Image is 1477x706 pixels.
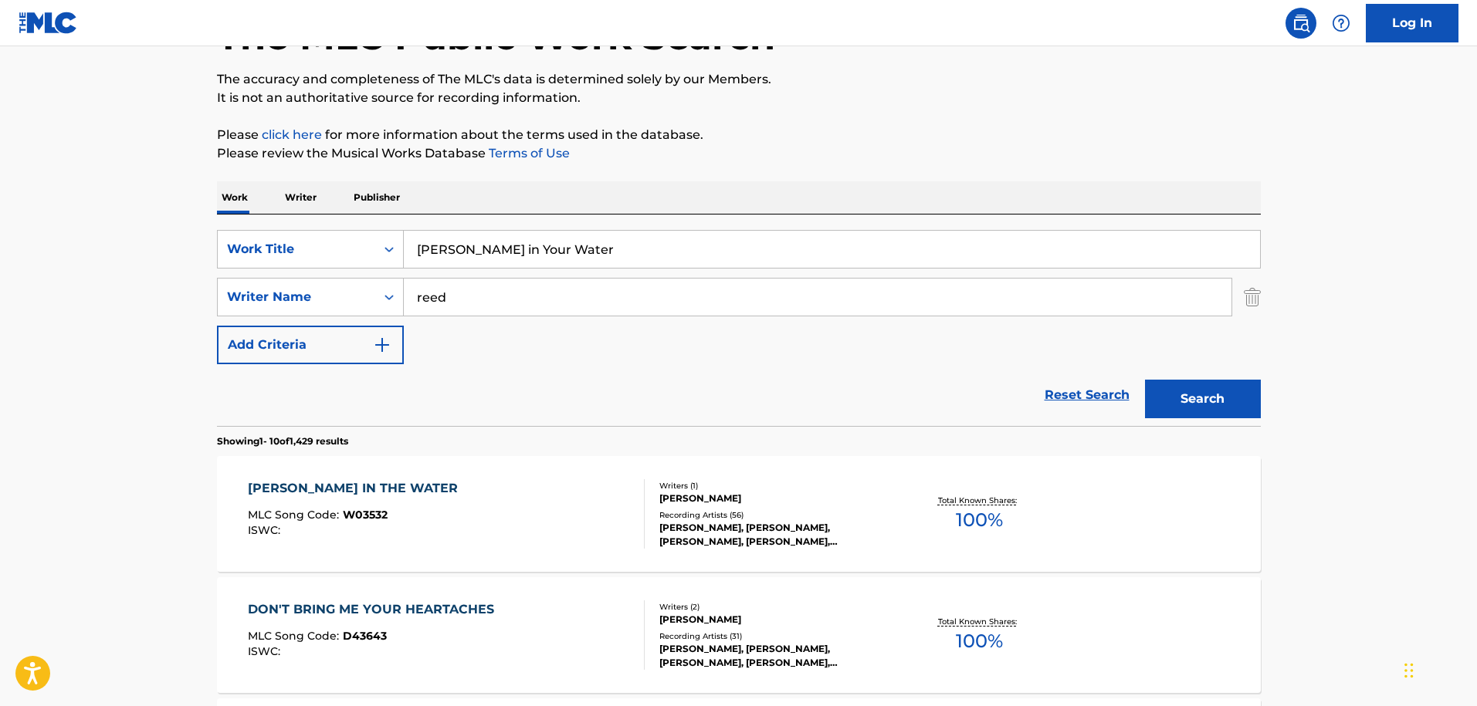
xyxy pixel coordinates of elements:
[217,144,1261,163] p: Please review the Musical Works Database
[248,629,343,643] span: MLC Song Code :
[1037,378,1137,412] a: Reset Search
[248,644,284,658] span: ISWC :
[938,495,1021,506] p: Total Known Shares:
[1244,278,1261,316] img: Delete Criterion
[343,508,388,522] span: W03532
[248,479,466,498] div: [PERSON_NAME] IN THE WATER
[659,521,893,549] div: [PERSON_NAME], [PERSON_NAME], [PERSON_NAME], [PERSON_NAME], [PERSON_NAME], [PERSON_NAME]
[956,627,1003,655] span: 100 %
[659,480,893,491] div: Writers ( 1 )
[1326,8,1357,39] div: Help
[217,577,1261,693] a: DON'T BRING ME YOUR HEARTACHESMLC Song Code:D43643ISWC:Writers (2)[PERSON_NAME]Recording Artists ...
[248,600,502,619] div: DON'T BRING ME YOUR HEARTACHES
[659,630,893,642] div: Recording Artists ( 31 )
[1145,380,1261,418] button: Search
[217,456,1261,572] a: [PERSON_NAME] IN THE WATERMLC Song Code:W03532ISWC:Writers (1)[PERSON_NAME]Recording Artists (56)...
[1404,647,1414,694] div: Drag
[343,629,387,643] span: D43643
[1400,632,1477,706] iframe: Chat Widget
[659,491,893,505] div: [PERSON_NAME]
[227,288,366,306] div: Writer Name
[1286,8,1316,39] a: Public Search
[373,336,391,354] img: 9d2ae6d4665cec9f34b9.svg
[659,509,893,521] div: Recording Artists ( 56 )
[227,240,366,258] div: Work Title
[217,326,404,364] button: Add Criteria
[1332,14,1350,32] img: help
[217,434,348,448] p: Showing 1 - 10 of 1,429 results
[1292,14,1310,32] img: search
[19,12,78,34] img: MLC Logo
[217,230,1261,426] form: Search Form
[659,601,893,613] div: Writers ( 2 )
[262,127,322,142] a: click here
[217,181,252,214] p: Work
[1366,4,1458,42] a: Log In
[349,181,405,214] p: Publisher
[248,523,284,537] span: ISWC :
[659,613,893,627] div: [PERSON_NAME]
[938,616,1021,627] p: Total Known Shares:
[486,146,570,160] a: Terms of Use
[248,508,343,522] span: MLC Song Code :
[956,506,1003,534] span: 100 %
[280,181,321,214] p: Writer
[217,89,1261,107] p: It is not an authoritative source for recording information.
[217,70,1261,89] p: The accuracy and completeness of The MLC's data is determined solely by our Members.
[217,126,1261,144] p: Please for more information about the terms used in the database.
[659,642,893,670] div: [PERSON_NAME], [PERSON_NAME], [PERSON_NAME], [PERSON_NAME], [PERSON_NAME]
